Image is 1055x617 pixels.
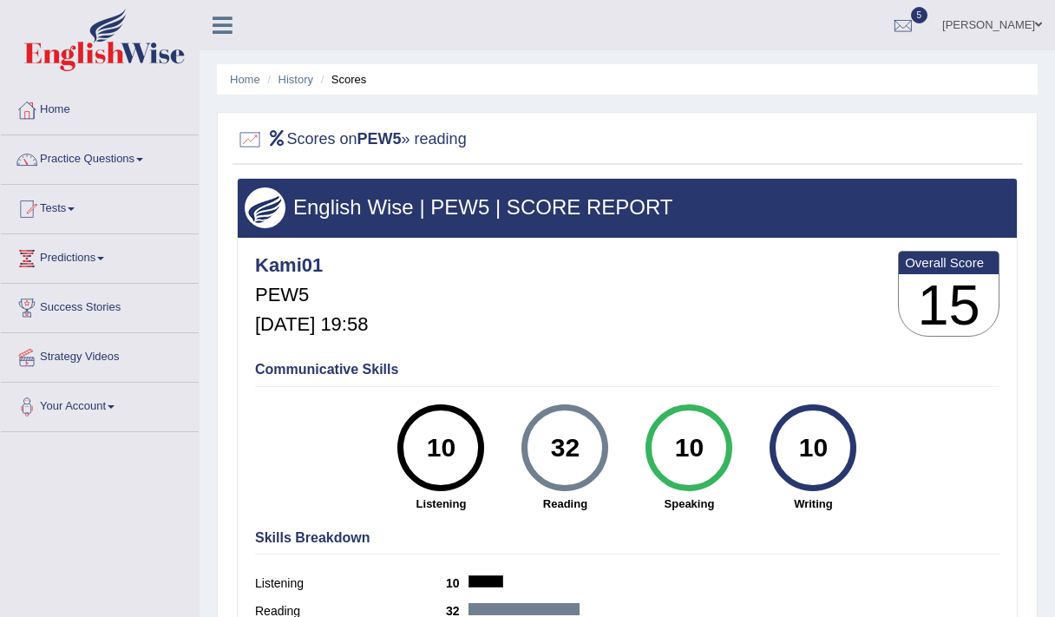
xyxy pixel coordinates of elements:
[255,362,999,377] h4: Communicative Skills
[237,127,467,153] h2: Scores on » reading
[357,130,402,148] b: PEW5
[255,530,999,546] h4: Skills Breakdown
[782,411,845,484] div: 10
[410,411,473,484] div: 10
[278,73,313,86] a: History
[317,71,367,88] li: Scores
[255,314,368,335] h5: [DATE] 19:58
[245,196,1010,219] h3: English Wise | PEW5 | SCORE REPORT
[1,185,199,228] a: Tests
[388,496,495,512] strong: Listening
[658,411,721,484] div: 10
[245,187,285,228] img: wings.png
[255,574,446,593] label: Listening
[255,255,368,276] h4: Kami01
[1,383,199,426] a: Your Account
[512,496,619,512] strong: Reading
[1,333,199,377] a: Strategy Videos
[636,496,743,512] strong: Speaking
[899,274,999,337] h3: 15
[1,135,199,179] a: Practice Questions
[760,496,867,512] strong: Writing
[534,411,597,484] div: 32
[905,255,993,270] b: Overall Score
[255,285,368,305] h5: PEW5
[446,576,469,590] b: 10
[911,7,928,23] span: 5
[1,234,199,278] a: Predictions
[1,86,199,129] a: Home
[230,73,260,86] a: Home
[1,284,199,327] a: Success Stories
